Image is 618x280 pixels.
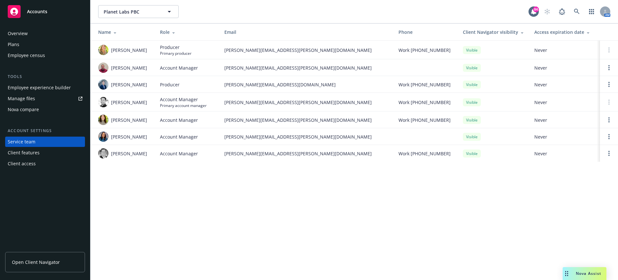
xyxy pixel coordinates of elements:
[398,99,451,106] span: Work [PHONE_NUMBER]
[111,64,147,71] span: [PERSON_NAME]
[463,29,524,35] div: Client Navigator visibility
[98,115,108,125] img: photo
[224,133,388,140] span: [PERSON_NAME][EMAIL_ADDRESS][PERSON_NAME][DOMAIN_NAME]
[605,150,613,157] a: Open options
[534,133,595,140] span: Never
[160,64,198,71] span: Account Manager
[98,5,179,18] button: Planet Labs PBC
[463,116,481,124] div: Visible
[463,133,481,141] div: Visible
[570,5,583,18] a: Search
[563,267,571,280] div: Drag to move
[224,81,388,88] span: [PERSON_NAME][EMAIL_ADDRESS][DOMAIN_NAME]
[160,81,180,88] span: Producer
[160,103,207,108] span: Primary account manager
[111,117,147,123] span: [PERSON_NAME]
[534,150,595,157] span: Never
[224,64,388,71] span: [PERSON_NAME][EMAIL_ADDRESS][PERSON_NAME][DOMAIN_NAME]
[12,259,60,266] span: Open Client Navigator
[534,29,595,35] div: Access expiration date
[104,8,159,15] span: Planet Labs PBC
[541,5,554,18] a: Start snowing
[5,93,85,104] a: Manage files
[111,133,147,140] span: [PERSON_NAME]
[398,29,453,35] div: Phone
[98,63,108,73] img: photo
[556,5,568,18] a: Report a Bug
[98,45,108,55] img: photo
[463,46,481,54] div: Visible
[27,9,47,14] span: Accounts
[111,47,147,53] span: [PERSON_NAME]
[5,50,85,61] a: Employee census
[5,39,85,50] a: Plans
[463,81,481,89] div: Visible
[98,131,108,142] img: photo
[585,5,598,18] a: Switch app
[224,150,388,157] span: [PERSON_NAME][EMAIL_ADDRESS][PERSON_NAME][DOMAIN_NAME]
[563,267,606,280] button: Nova Assist
[111,81,147,88] span: [PERSON_NAME]
[160,51,192,56] span: Primary producer
[160,117,198,123] span: Account Manager
[463,150,481,158] div: Visible
[98,79,108,90] img: photo
[534,81,595,88] span: Never
[8,159,36,169] div: Client access
[224,29,388,35] div: Email
[533,6,539,12] div: 84
[224,99,388,106] span: [PERSON_NAME][EMAIL_ADDRESS][PERSON_NAME][DOMAIN_NAME]
[5,73,85,80] div: Tools
[5,148,85,158] a: Client features
[98,148,108,159] img: photo
[8,82,71,93] div: Employee experience builder
[5,3,85,21] a: Accounts
[160,133,198,140] span: Account Manager
[463,98,481,106] div: Visible
[224,117,388,123] span: [PERSON_NAME][EMAIL_ADDRESS][PERSON_NAME][DOMAIN_NAME]
[111,150,147,157] span: [PERSON_NAME]
[160,29,214,35] div: Role
[605,81,613,88] a: Open options
[8,137,35,147] div: Service team
[8,93,35,104] div: Manage files
[534,99,595,106] span: Never
[398,117,451,123] span: Work [PHONE_NUMBER]
[534,64,595,71] span: Never
[8,28,28,39] div: Overview
[160,150,198,157] span: Account Manager
[605,133,613,140] a: Open options
[5,128,85,134] div: Account settings
[98,97,108,107] img: photo
[224,47,388,53] span: [PERSON_NAME][EMAIL_ADDRESS][PERSON_NAME][DOMAIN_NAME]
[398,150,451,157] span: Work [PHONE_NUMBER]
[5,159,85,169] a: Client access
[534,47,595,53] span: Never
[5,104,85,115] a: Nova compare
[8,50,45,61] div: Employee census
[5,137,85,147] a: Service team
[8,104,39,115] div: Nova compare
[98,29,150,35] div: Name
[398,81,451,88] span: Work [PHONE_NUMBER]
[160,96,207,103] span: Account Manager
[463,64,481,72] div: Visible
[576,271,601,276] span: Nova Assist
[160,44,192,51] span: Producer
[8,39,19,50] div: Plans
[5,28,85,39] a: Overview
[111,99,147,106] span: [PERSON_NAME]
[605,116,613,124] a: Open options
[8,148,40,158] div: Client features
[5,82,85,93] a: Employee experience builder
[605,64,613,72] a: Open options
[398,47,451,53] span: Work [PHONE_NUMBER]
[534,117,595,123] span: Never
